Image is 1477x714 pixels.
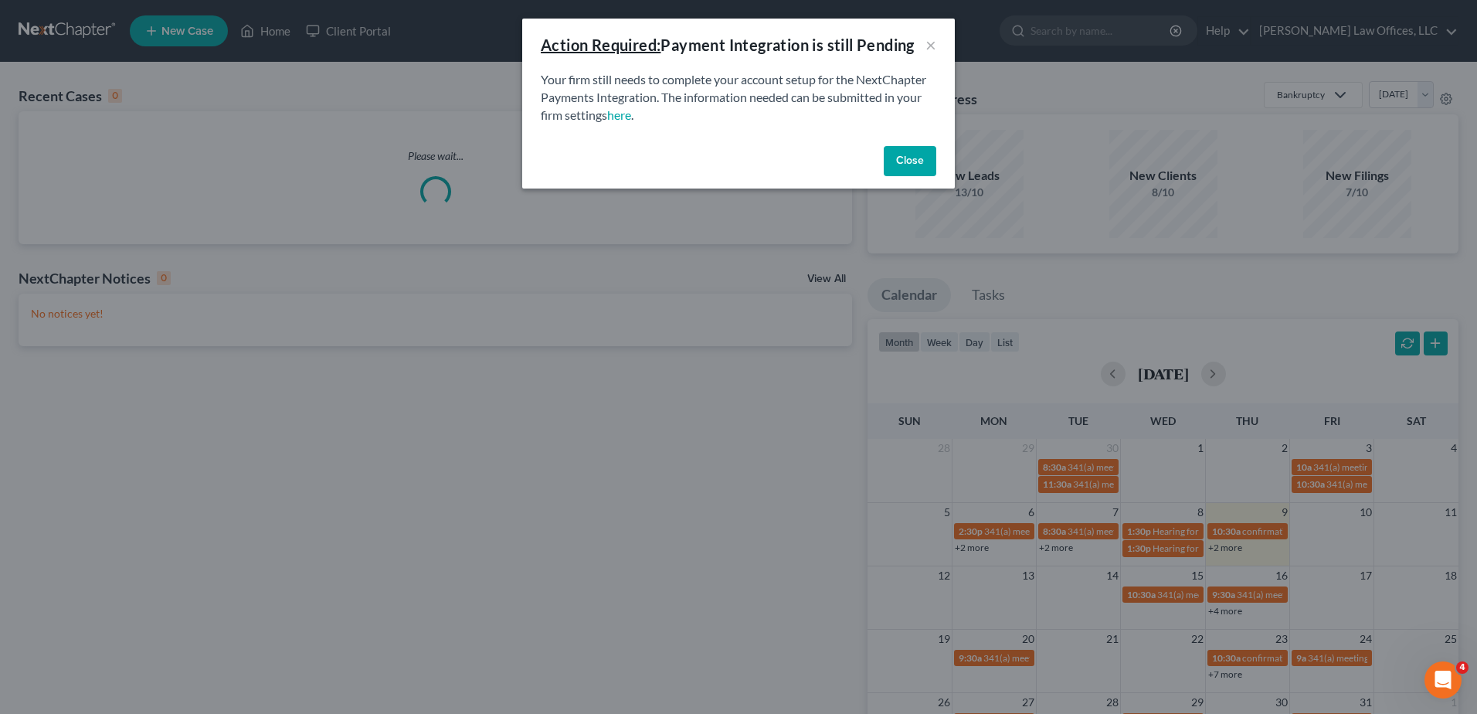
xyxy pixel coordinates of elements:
span: 4 [1456,661,1469,674]
u: Action Required: [541,36,660,54]
p: Your firm still needs to complete your account setup for the NextChapter Payments Integration. Th... [541,71,936,124]
button: × [925,36,936,54]
button: Close [884,146,936,177]
a: here [607,107,631,122]
div: Payment Integration is still Pending [541,34,915,56]
iframe: Intercom live chat [1424,661,1462,699]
